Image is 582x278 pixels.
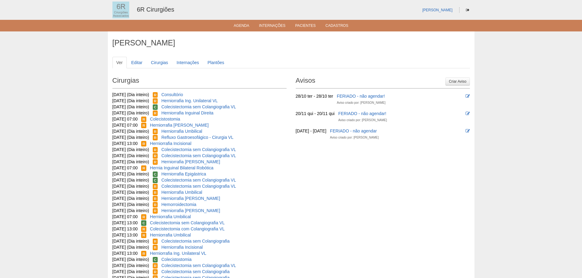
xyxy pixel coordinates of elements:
[153,196,158,201] span: Reservada
[112,245,149,250] span: [DATE] (Dia inteiro)
[161,147,236,152] a: Colecistectomia sem Colangiografia VL
[112,239,149,244] span: [DATE] (Dia inteiro)
[150,123,209,128] a: Herniorrafia [PERSON_NAME]
[112,98,149,103] span: [DATE] (Dia inteiro)
[112,74,287,88] h2: Cirurgias
[150,214,191,219] a: Herniorrafia Umbilical
[422,8,452,12] a: [PERSON_NAME]
[466,94,470,98] i: Editar
[153,129,158,134] span: Reservada
[161,159,220,164] a: Herniorrafia [PERSON_NAME]
[112,257,149,262] span: [DATE] (Dia inteiro)
[150,251,206,256] a: Herniorrafia Ing. Unilateral VL
[147,57,172,68] a: Cirurgias
[112,57,127,68] a: Ver
[153,178,158,183] span: Confirmada
[141,251,146,256] span: Reservada
[153,239,158,244] span: Reservada
[161,263,236,268] a: Colecistectomia sem Colangiografia VL
[330,135,379,141] div: Aviso criado por: [PERSON_NAME]
[112,123,138,128] span: [DATE] 07:00
[153,263,158,269] span: Reservada
[141,123,146,128] span: Reservada
[112,39,470,47] h1: [PERSON_NAME]
[141,220,146,226] span: Confirmada
[161,245,203,250] a: Herniorrafia Incisional
[337,94,385,99] a: FERIADO - não agendar!
[161,92,183,97] a: Consultório
[112,110,149,115] span: [DATE] (Dia inteiro)
[153,171,158,177] span: Confirmada
[161,129,202,134] a: Herniorrafia Umbilical
[112,178,149,182] span: [DATE] (Dia inteiro)
[112,269,149,274] span: [DATE] (Dia inteiro)
[141,233,146,238] span: Reservada
[161,135,233,140] a: Refluxo Gastroesofágico - Cirurgia VL
[112,233,138,237] span: [DATE] 13:00
[153,202,158,208] span: Reservada
[153,135,158,140] span: Reservada
[161,153,236,158] a: Colecistectomia sem Colangiografia VL
[338,111,386,116] a: FERIADO - não agendar!
[150,165,214,170] a: Hernia Inguinal Bilateral Robótica
[466,129,470,133] i: Editar
[112,141,138,146] span: [DATE] 13:00
[112,220,138,225] span: [DATE] 13:00
[112,184,149,189] span: [DATE] (Dia inteiro)
[161,239,229,244] a: Colecistectomia sem Colangiografia
[161,110,213,115] a: Herniorrafia Inguinal Direita
[153,92,158,98] span: Reservada
[137,6,174,13] a: 6R Cirurgiões
[153,98,158,104] span: Reservada
[153,104,158,110] span: Confirmada
[153,110,158,116] span: Reservada
[203,57,228,68] a: Plantões
[161,196,220,201] a: Herniorrafia [PERSON_NAME]
[150,141,191,146] a: Herniorrafia Incisional
[296,93,333,99] div: 28/10 ter - 28/10 ter
[296,128,327,134] div: [DATE] - [DATE]
[112,171,149,176] span: [DATE] (Dia inteiro)
[112,135,149,140] span: [DATE] (Dia inteiro)
[325,23,348,30] a: Cadastros
[161,178,236,182] a: Colecistectomia sem Colangiografia VL
[112,129,149,134] span: [DATE] (Dia inteiro)
[150,226,225,231] a: Colecistectomia com Colangiografia VL
[161,98,218,103] a: Herniorrafia Ing. Unilateral VL
[296,74,470,88] h2: Avisos
[153,153,158,159] span: Reservada
[112,263,149,268] span: [DATE] (Dia inteiro)
[112,159,149,164] span: [DATE] (Dia inteiro)
[141,214,146,220] span: Reservada
[112,196,149,201] span: [DATE] (Dia inteiro)
[127,57,147,68] a: Editar
[161,257,192,262] a: Colecistostomia
[112,117,138,121] span: [DATE] 07:00
[337,100,385,106] div: Aviso criado por: [PERSON_NAME]
[153,257,158,262] span: Confirmada
[141,226,146,232] span: Reservada
[112,202,149,207] span: [DATE] (Dia inteiro)
[112,165,138,170] span: [DATE] 07:00
[112,104,149,109] span: [DATE] (Dia inteiro)
[112,208,149,213] span: [DATE] (Dia inteiro)
[141,165,146,171] span: Reservada
[161,202,196,207] a: Hemorroidectomia
[161,184,236,189] a: Colecistectomia sem Colangiografia VL
[296,110,335,117] div: 20/11 qui - 20/11 qui
[150,233,191,237] a: Herniorrafia Umbilical
[141,117,146,122] span: Reservada
[112,190,149,195] span: [DATE] (Dia inteiro)
[153,245,158,250] span: Reservada
[153,208,158,214] span: Reservada
[338,117,387,123] div: Aviso criado por: [PERSON_NAME]
[234,23,249,30] a: Agenda
[153,269,158,275] span: Reservada
[466,8,469,12] i: Sair
[445,78,470,85] a: Criar Aviso
[141,141,146,146] span: Reservada
[153,159,158,165] span: Reservada
[161,171,206,176] a: Herniorrafia Epigástrica
[112,251,138,256] span: [DATE] 13:00
[112,153,149,158] span: [DATE] (Dia inteiro)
